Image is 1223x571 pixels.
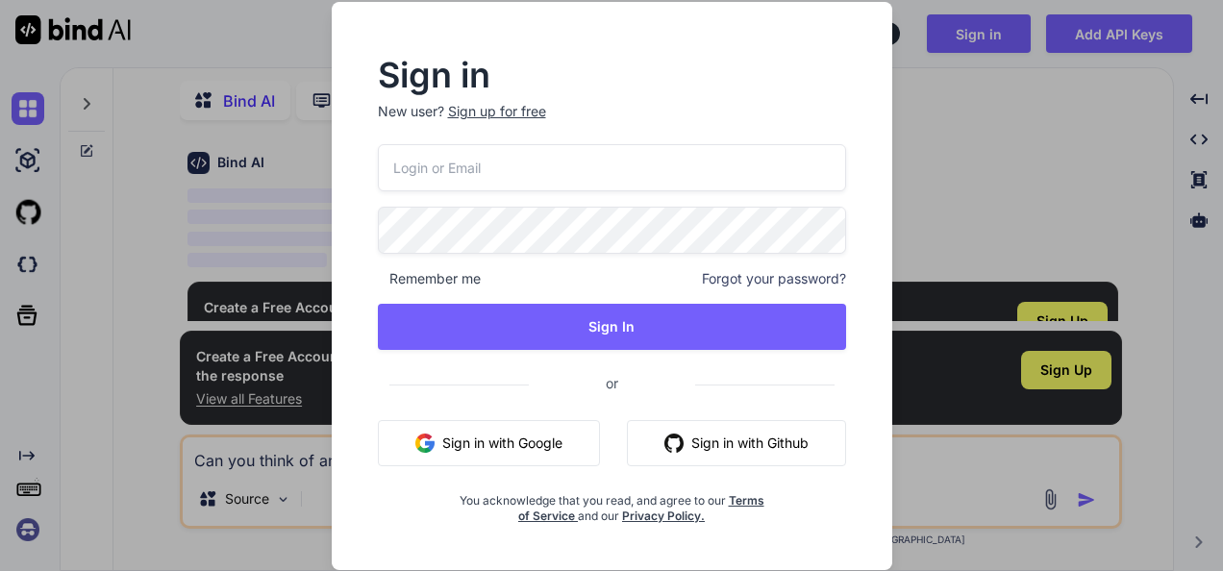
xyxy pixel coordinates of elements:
[378,420,600,466] button: Sign in with Google
[529,360,695,407] span: or
[378,304,846,350] button: Sign In
[378,269,481,288] span: Remember me
[415,434,435,453] img: google
[378,102,846,144] p: New user?
[378,60,846,90] h2: Sign in
[664,434,684,453] img: github
[456,482,768,524] div: You acknowledge that you read, and agree to our and our
[622,509,705,523] a: Privacy Policy.
[702,269,846,288] span: Forgot your password?
[518,493,764,523] a: Terms of Service
[448,102,546,121] div: Sign up for free
[627,420,846,466] button: Sign in with Github
[378,144,846,191] input: Login or Email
